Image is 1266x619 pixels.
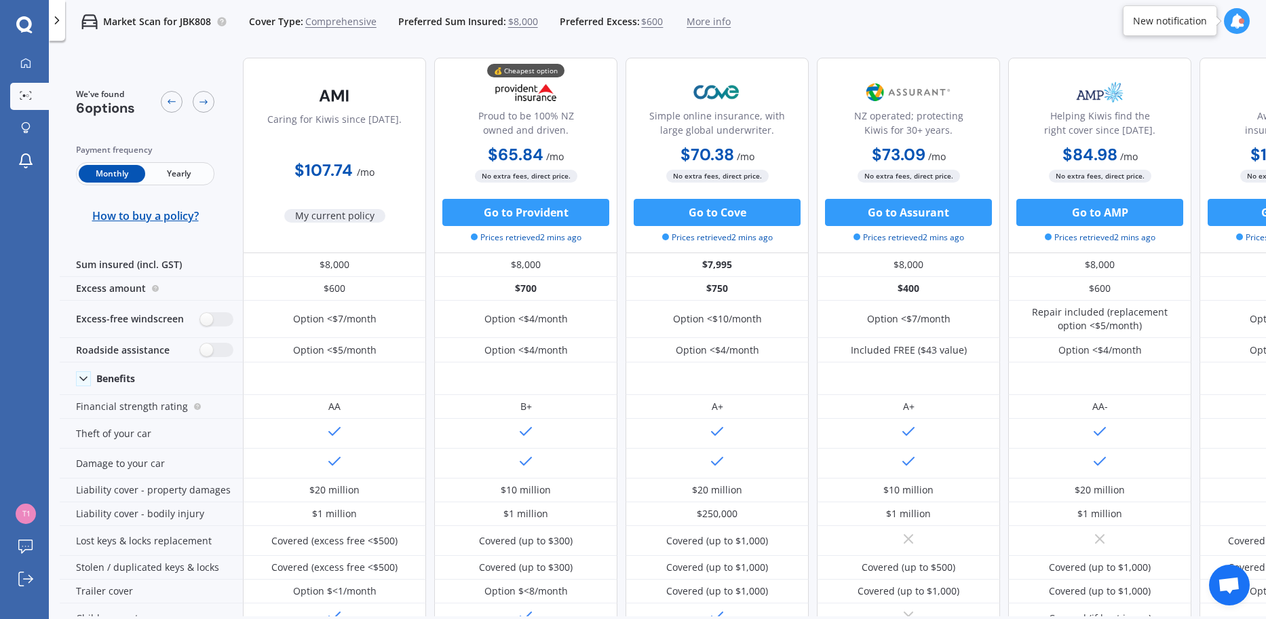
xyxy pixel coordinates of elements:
[626,253,809,277] div: $7,995
[81,14,98,30] img: car.f15378c7a67c060ca3f3.svg
[487,64,564,77] div: 💰 Cheapest option
[271,534,398,548] div: Covered (excess free <$500)
[76,143,214,157] div: Payment frequency
[520,400,532,413] div: B+
[692,483,742,497] div: $20 million
[851,343,967,357] div: Included FREE ($43 value)
[484,312,568,326] div: Option <$4/month
[96,373,135,385] div: Benefits
[626,277,809,301] div: $750
[271,561,398,574] div: Covered (excess free <$500)
[60,395,243,419] div: Financial strength rating
[1133,14,1207,28] div: New notification
[825,199,992,226] button: Go to Assurant
[305,15,377,29] span: Comprehensive
[872,144,925,165] b: $73.09
[1075,483,1125,497] div: $20 million
[60,556,243,580] div: Stolen / duplicated keys & locks
[662,231,773,244] span: Prices retrieved 2 mins ago
[79,165,145,183] span: Monthly
[284,209,385,223] span: My current policy
[697,507,737,521] div: $250,000
[103,15,211,29] p: Market Scan for JBK808
[60,338,243,362] div: Roadside assistance
[479,534,573,548] div: Covered (up to $300)
[484,343,568,357] div: Option <$4/month
[680,144,734,165] b: $70.38
[687,15,731,29] span: More info
[1058,343,1142,357] div: Option <$4/month
[1049,584,1151,598] div: Covered (up to $1,000)
[294,160,353,181] b: $107.74
[501,483,551,497] div: $10 million
[249,15,303,29] span: Cover Type:
[1008,277,1191,301] div: $600
[1062,144,1117,165] b: $84.98
[508,15,538,29] span: $8,000
[243,277,426,301] div: $600
[1049,561,1151,574] div: Covered (up to $1,000)
[309,483,360,497] div: $20 million
[16,504,36,524] img: 7d8ab19d6a0df30920d21e7254b56836
[634,199,801,226] button: Go to Cove
[817,277,1000,301] div: $400
[1008,253,1191,277] div: $8,000
[328,400,341,413] div: AA
[243,253,426,277] div: $8,000
[76,88,135,100] span: We've found
[1077,507,1122,521] div: $1 million
[853,231,964,244] span: Prices retrieved 2 mins ago
[76,99,135,117] span: 6 options
[864,75,953,109] img: Assurant.png
[92,209,199,223] span: How to buy a policy?
[479,561,573,574] div: Covered (up to $300)
[666,584,768,598] div: Covered (up to $1,000)
[676,343,759,357] div: Option <$4/month
[446,109,606,143] div: Proud to be 100% NZ owned and driven.
[637,109,797,143] div: Simple online insurance, with large global underwriter.
[928,150,946,163] span: / mo
[672,75,762,109] img: Cove.webp
[60,301,243,338] div: Excess-free windscreen
[883,483,934,497] div: $10 million
[60,580,243,603] div: Trailer cover
[903,400,915,413] div: A+
[60,277,243,301] div: Excess amount
[60,419,243,449] div: Theft of your car
[666,534,768,548] div: Covered (up to $1,000)
[867,312,951,326] div: Option <$7/month
[60,526,243,556] div: Lost keys & locks replacement
[666,170,769,183] span: No extra fees, direct price.
[312,507,357,521] div: $1 million
[1020,109,1180,143] div: Helping Kiwis find the right cover since [DATE].
[60,502,243,526] div: Liability cover - bodily injury
[267,112,402,146] div: Caring for Kiwis since [DATE].
[666,561,768,574] div: Covered (up to $1,000)
[434,277,617,301] div: $700
[398,15,506,29] span: Preferred Sum Insured:
[503,507,548,521] div: $1 million
[60,253,243,277] div: Sum insured (incl. GST)
[293,343,377,357] div: Option <$5/month
[145,165,212,183] span: Yearly
[712,400,723,413] div: A+
[828,109,989,143] div: NZ operated; protecting Kiwis for 30+ years.
[60,449,243,479] div: Damage to your car
[442,199,609,226] button: Go to Provident
[858,584,959,598] div: Covered (up to $1,000)
[862,561,955,574] div: Covered (up to $500)
[641,15,663,29] span: $600
[737,150,754,163] span: / mo
[1045,231,1155,244] span: Prices retrieved 2 mins ago
[481,75,571,109] img: Provident.png
[560,15,640,29] span: Preferred Excess:
[1016,199,1183,226] button: Go to AMP
[1092,400,1108,413] div: AA-
[673,312,762,326] div: Option <$10/month
[817,253,1000,277] div: $8,000
[293,584,377,598] div: Option $<1/month
[1018,305,1181,333] div: Repair included (replacement option <$5/month)
[434,253,617,277] div: $8,000
[471,231,581,244] span: Prices retrieved 2 mins ago
[293,312,377,326] div: Option <$7/month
